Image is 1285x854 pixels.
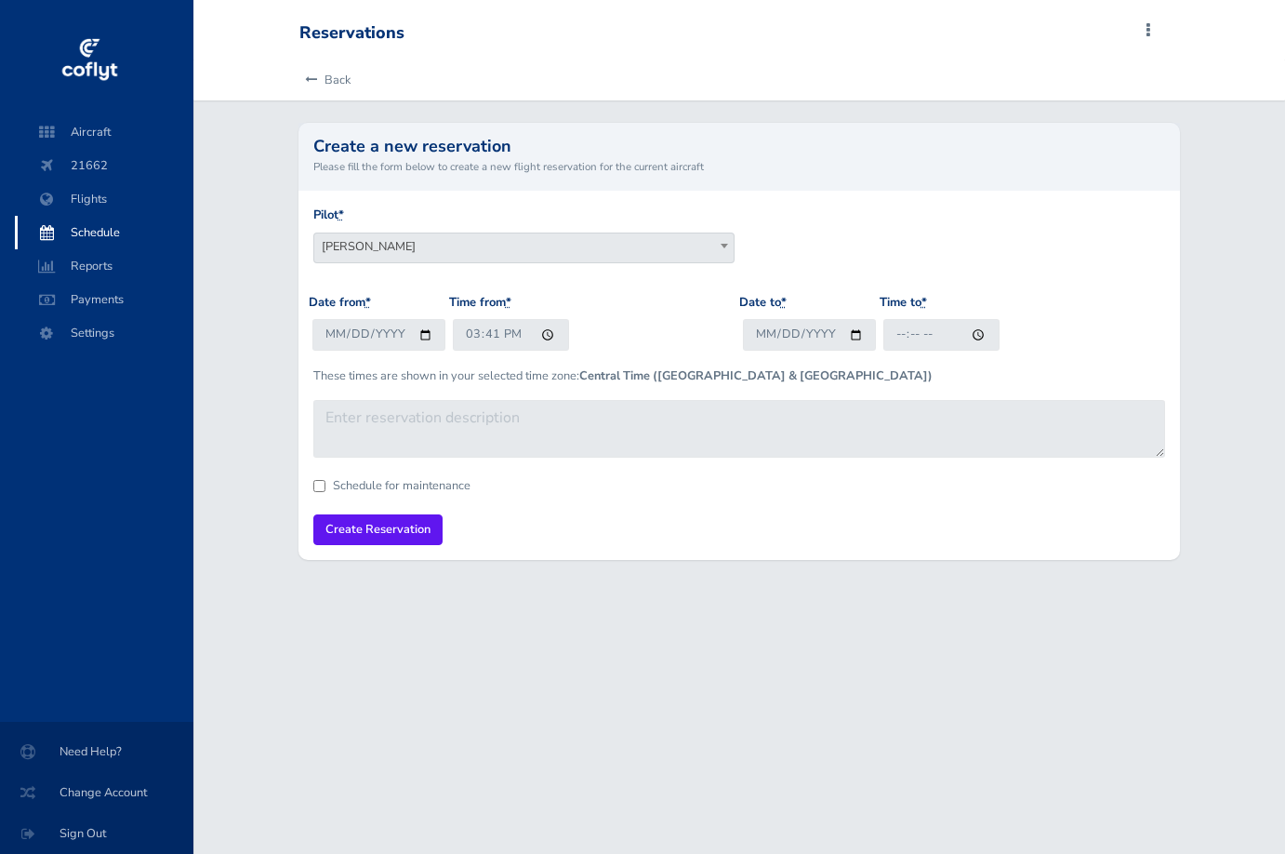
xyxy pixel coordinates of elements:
span: Schedule [33,216,175,249]
small: Please fill the form below to create a new flight reservation for the current aircraft [313,158,1165,175]
span: Need Help? [22,735,171,768]
label: Pilot [313,206,344,225]
img: coflyt logo [59,33,120,88]
span: Jon Smedley [314,234,734,260]
span: Sign Out [22,817,171,850]
b: Central Time ([GEOGRAPHIC_DATA] & [GEOGRAPHIC_DATA]) [579,367,933,384]
div: Reservations [299,23,404,44]
span: Payments [33,283,175,316]
span: 21662 [33,149,175,182]
abbr: required [506,294,511,311]
span: Flights [33,182,175,216]
span: Change Account [22,776,171,809]
label: Date from [309,293,371,313]
h2: Create a new reservation [313,138,1165,154]
label: Time to [880,293,927,313]
span: Reports [33,249,175,283]
abbr: required [365,294,371,311]
span: Settings [33,316,175,350]
span: Aircraft [33,115,175,149]
abbr: required [921,294,927,311]
abbr: required [781,294,787,311]
abbr: required [338,207,344,223]
input: Create Reservation [313,514,443,545]
p: These times are shown in your selected time zone: [313,367,1165,385]
label: Time from [449,293,511,313]
span: Jon Smedley [313,233,735,263]
label: Date to [739,293,787,313]
label: Schedule for maintenance [333,480,470,492]
a: Back [299,60,351,100]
